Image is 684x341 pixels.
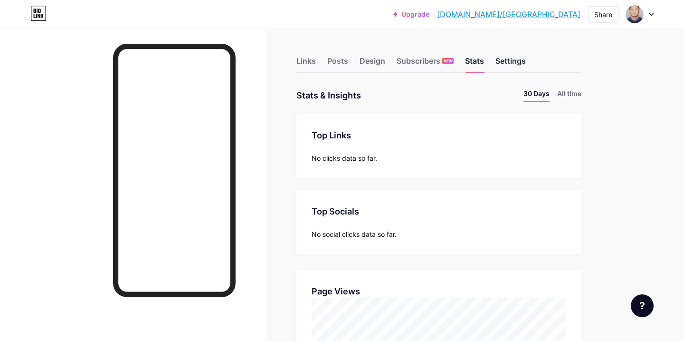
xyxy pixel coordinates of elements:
div: Top Links [312,129,566,142]
div: Top Socials [312,205,566,218]
div: Subscribers [397,55,454,72]
div: Stats [465,55,484,72]
div: Posts [327,55,348,72]
div: No clicks data so far. [312,153,566,163]
a: [DOMAIN_NAME]/[GEOGRAPHIC_DATA] [437,9,580,20]
div: Share [594,10,612,19]
div: Stats & Insights [296,88,361,102]
li: 30 Days [523,88,550,102]
div: No social clicks data so far. [312,229,566,239]
div: Page Views [312,285,566,298]
div: Design [360,55,385,72]
img: tikadai [626,5,644,23]
a: Upgrade [393,10,429,18]
li: All time [557,88,581,102]
span: NEW [444,58,453,64]
div: Links [296,55,316,72]
div: Settings [495,55,526,72]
